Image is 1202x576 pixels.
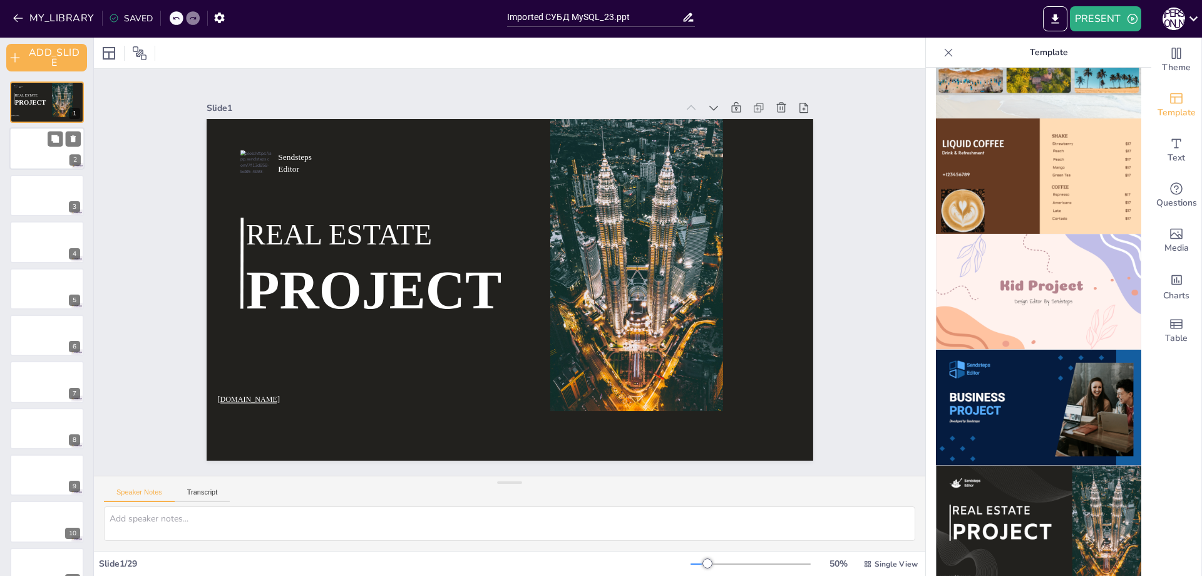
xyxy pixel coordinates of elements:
[1151,173,1201,218] div: Get real-time input from your audience
[9,128,85,170] div: 2
[69,295,80,306] div: 5
[65,528,80,539] div: 10
[1162,61,1191,75] span: Theme
[69,108,80,119] div: 1
[69,201,80,212] div: 3
[823,558,853,570] div: 50 %
[278,152,312,162] span: Sendsteps
[10,268,84,310] div: 5
[936,350,1141,466] img: thumb-10.png
[175,488,230,502] button: Transcript
[1043,6,1067,31] button: EXPORT_TO_POWERPOINT
[1151,308,1201,353] div: Add a table
[1163,6,1185,31] button: О [PERSON_NAME]
[1163,8,1185,30] div: О [PERSON_NAME]
[10,361,84,402] div: 7
[1151,128,1201,173] div: Add text boxes
[1151,83,1201,128] div: Add ready made slides
[10,175,84,216] div: 3
[207,102,678,114] div: Slide 1
[132,46,147,61] span: Position
[104,488,175,502] button: Speaker Notes
[1156,196,1197,210] span: Questions
[109,13,153,24] div: SAVED
[1070,6,1141,31] button: PRESENT
[1151,38,1201,83] div: Change the overall theme
[10,81,84,123] div: 1
[10,501,84,542] div: 10
[6,44,87,71] button: ADD_SLIDE
[15,93,38,97] span: REAL ESTATE
[1168,151,1185,165] span: Text
[958,38,1139,68] p: Template
[936,118,1141,234] img: thumb-8.png
[69,434,80,446] div: 8
[1163,289,1189,303] span: Charts
[11,115,19,117] span: [DOMAIN_NAME]
[217,395,280,404] span: [DOMAIN_NAME]
[1164,241,1189,255] span: Media
[48,132,63,147] button: Duplicate Slide
[69,481,80,492] div: 9
[9,8,100,28] button: MY_LIBRARY
[69,341,80,352] div: 6
[246,218,432,251] span: REAL ESTATE
[69,248,80,259] div: 4
[99,558,691,570] div: Slide 1 / 29
[10,315,84,356] div: 6
[936,234,1141,350] img: thumb-9.png
[246,259,501,321] span: PROJECT
[69,388,80,399] div: 7
[507,8,682,26] input: INSERT_TITLE
[15,98,46,106] span: PROJECT
[69,155,81,166] div: 2
[99,43,119,63] div: Layout
[10,454,84,496] div: 9
[10,221,84,263] div: 4
[19,85,23,86] span: Sendsteps
[1165,332,1188,345] span: Table
[1151,218,1201,263] div: Add images, graphics, shapes or video
[875,559,918,569] span: Single View
[10,408,84,449] div: 8
[278,164,299,174] span: Editor
[1158,106,1196,120] span: Template
[66,132,81,147] button: Delete Slide
[19,87,21,88] span: Editor
[1151,263,1201,308] div: Add charts and graphs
